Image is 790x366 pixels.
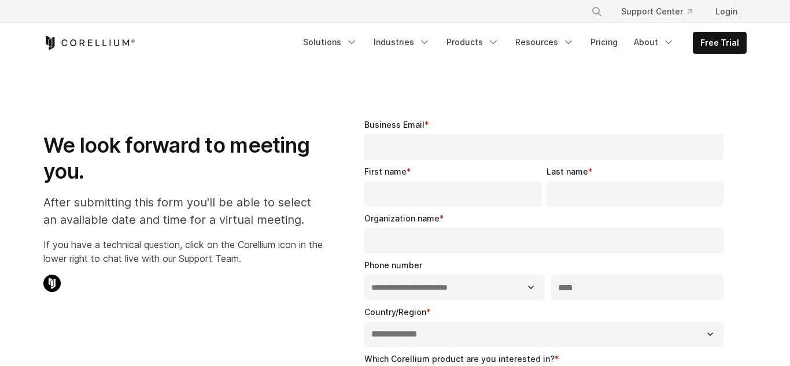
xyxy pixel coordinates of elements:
[296,32,364,53] a: Solutions
[43,194,323,228] p: After submitting this form you'll be able to select an available date and time for a virtual meet...
[627,32,681,53] a: About
[364,260,422,270] span: Phone number
[364,120,424,130] span: Business Email
[364,213,440,223] span: Organization name
[612,1,702,22] a: Support Center
[693,32,746,53] a: Free Trial
[586,1,607,22] button: Search
[364,354,555,364] span: Which Corellium product are you interested in?
[584,32,625,53] a: Pricing
[43,132,323,184] h1: We look forward to meeting you.
[364,167,407,176] span: First name
[43,238,323,265] p: If you have a technical question, click on the Corellium icon in the lower right to chat live wit...
[364,307,426,317] span: Country/Region
[508,32,581,53] a: Resources
[706,1,747,22] a: Login
[440,32,506,53] a: Products
[296,32,747,54] div: Navigation Menu
[43,275,61,292] img: Corellium Chat Icon
[577,1,747,22] div: Navigation Menu
[367,32,437,53] a: Industries
[547,167,588,176] span: Last name
[43,36,135,50] a: Corellium Home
